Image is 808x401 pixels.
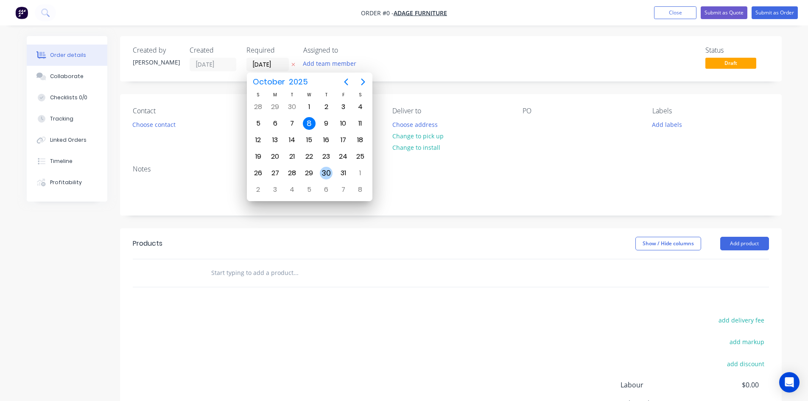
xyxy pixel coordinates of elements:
[752,6,798,19] button: Submit as Order
[27,87,107,108] button: Checklists 0/0
[354,101,366,113] div: Saturday, October 4, 2025
[269,101,282,113] div: Monday, September 29, 2025
[301,91,318,98] div: W
[725,336,769,348] button: add markup
[320,167,333,179] div: Thursday, October 30, 2025
[252,101,265,113] div: Sunday, September 28, 2025
[303,58,361,69] button: Add team member
[696,380,758,390] span: $0.00
[303,46,388,54] div: Assigned to
[246,46,293,54] div: Required
[27,66,107,87] button: Collaborate
[355,73,372,90] button: Next page
[320,101,333,113] div: Thursday, October 2, 2025
[705,46,769,54] div: Status
[248,74,313,90] button: October2025
[523,107,639,115] div: PO
[392,107,509,115] div: Deliver to
[337,183,349,196] div: Friday, November 7, 2025
[252,167,265,179] div: Sunday, October 26, 2025
[27,151,107,172] button: Timeline
[50,94,87,101] div: Checklists 0/0
[320,150,333,163] div: Thursday, October 23, 2025
[354,134,366,146] div: Saturday, October 18, 2025
[27,45,107,66] button: Order details
[250,91,267,98] div: S
[388,142,445,153] button: Change to install
[133,238,162,249] div: Products
[27,108,107,129] button: Tracking
[701,6,747,19] button: Submit as Quote
[269,183,282,196] div: Monday, November 3, 2025
[723,358,769,369] button: add discount
[361,9,394,17] span: Order #0 -
[252,134,265,146] div: Sunday, October 12, 2025
[133,58,179,67] div: [PERSON_NAME]
[252,150,265,163] div: Sunday, October 19, 2025
[133,46,179,54] div: Created by
[635,237,701,250] button: Show / Hide columns
[287,74,310,90] span: 2025
[320,183,333,196] div: Thursday, November 6, 2025
[303,134,316,146] div: Wednesday, October 15, 2025
[269,117,282,130] div: Monday, October 6, 2025
[354,183,366,196] div: Saturday, November 8, 2025
[251,74,287,90] span: October
[269,167,282,179] div: Monday, October 27, 2025
[714,314,769,326] button: add delivery fee
[269,150,282,163] div: Monday, October 20, 2025
[337,117,349,130] div: Friday, October 10, 2025
[337,101,349,113] div: Friday, October 3, 2025
[705,58,756,68] span: Draft
[652,107,769,115] div: Labels
[284,91,301,98] div: T
[394,9,447,17] a: Adage Furniture
[654,6,696,19] button: Close
[320,134,333,146] div: Thursday, October 16, 2025
[303,183,316,196] div: Wednesday, November 5, 2025
[286,134,299,146] div: Tuesday, October 14, 2025
[648,118,687,130] button: Add labels
[133,107,249,115] div: Contact
[286,101,299,113] div: Tuesday, September 30, 2025
[286,150,299,163] div: Tuesday, October 21, 2025
[318,91,335,98] div: T
[388,130,448,142] button: Change to pick up
[269,134,282,146] div: Monday, October 13, 2025
[190,46,236,54] div: Created
[335,91,352,98] div: F
[50,157,73,165] div: Timeline
[128,118,180,130] button: Choose contact
[133,165,769,173] div: Notes
[337,167,349,179] div: Friday, October 31, 2025
[354,117,366,130] div: Saturday, October 11, 2025
[337,150,349,163] div: Friday, October 24, 2025
[211,264,380,281] input: Start typing to add a product...
[303,167,316,179] div: Wednesday, October 29, 2025
[286,183,299,196] div: Tuesday, November 4, 2025
[338,73,355,90] button: Previous page
[337,134,349,146] div: Friday, October 17, 2025
[15,6,28,19] img: Factory
[621,380,696,390] span: Labour
[352,91,369,98] div: S
[720,237,769,250] button: Add product
[779,372,800,393] div: Open Intercom Messenger
[252,183,265,196] div: Sunday, November 2, 2025
[354,150,366,163] div: Saturday, October 25, 2025
[50,73,84,80] div: Collaborate
[303,150,316,163] div: Wednesday, October 22, 2025
[252,117,265,130] div: Sunday, October 5, 2025
[286,167,299,179] div: Tuesday, October 28, 2025
[298,58,361,69] button: Add team member
[27,172,107,193] button: Profitability
[286,117,299,130] div: Tuesday, October 7, 2025
[27,129,107,151] button: Linked Orders
[50,51,86,59] div: Order details
[50,136,87,144] div: Linked Orders
[267,91,284,98] div: M
[354,167,366,179] div: Saturday, November 1, 2025
[388,118,442,130] button: Choose address
[303,101,316,113] div: Wednesday, October 1, 2025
